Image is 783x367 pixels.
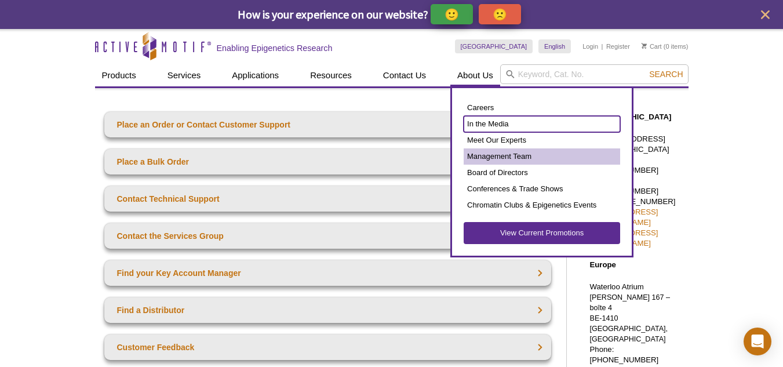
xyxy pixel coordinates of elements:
p: 🙁 [493,7,507,21]
a: Resources [303,64,359,86]
a: Place a Bulk Order [104,149,551,175]
a: Products [95,64,143,86]
a: English [538,39,571,53]
a: Find a Distributor [104,297,551,323]
a: Chromatin Clubs & Epigenetics Events [464,197,620,213]
button: close [758,8,773,22]
a: Cart [642,42,662,50]
p: 🙂 [445,7,459,21]
a: Contact the Services Group [104,223,551,249]
button: Search [646,69,686,79]
a: Login [582,42,598,50]
a: Services [161,64,208,86]
h2: Enabling Epigenetics Research [217,43,333,53]
span: [PERSON_NAME] 167 – boîte 4 BE-1410 [GEOGRAPHIC_DATA], [GEOGRAPHIC_DATA] [590,293,671,343]
strong: Europe [590,260,616,269]
a: Find your Key Account Manager [104,260,551,286]
a: Meet Our Experts [464,132,620,148]
span: How is your experience on our website? [238,7,428,21]
div: Open Intercom Messenger [744,328,771,355]
a: Conferences & Trade Shows [464,181,620,197]
input: Keyword, Cat. No. [500,64,689,84]
a: Customer Feedback [104,335,551,360]
a: Careers [464,100,620,116]
p: [STREET_ADDRESS] [GEOGRAPHIC_DATA] Toll Free: [PHONE_NUMBER] Direct: [PHONE_NUMBER] Fax: [PHONE_N... [590,134,683,249]
a: Contact Technical Support [104,186,551,212]
a: In the Media [464,116,620,132]
img: Your Cart [642,43,647,49]
a: View Current Promotions [464,222,620,244]
a: About Us [450,64,500,86]
a: Contact Us [376,64,433,86]
li: (0 items) [642,39,689,53]
a: Applications [225,64,286,86]
span: Search [649,70,683,79]
li: | [602,39,603,53]
a: Register [606,42,630,50]
a: Board of Directors [464,165,620,181]
a: Place an Order or Contact Customer Support [104,112,551,137]
a: Management Team [464,148,620,165]
a: [GEOGRAPHIC_DATA] [455,39,533,53]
